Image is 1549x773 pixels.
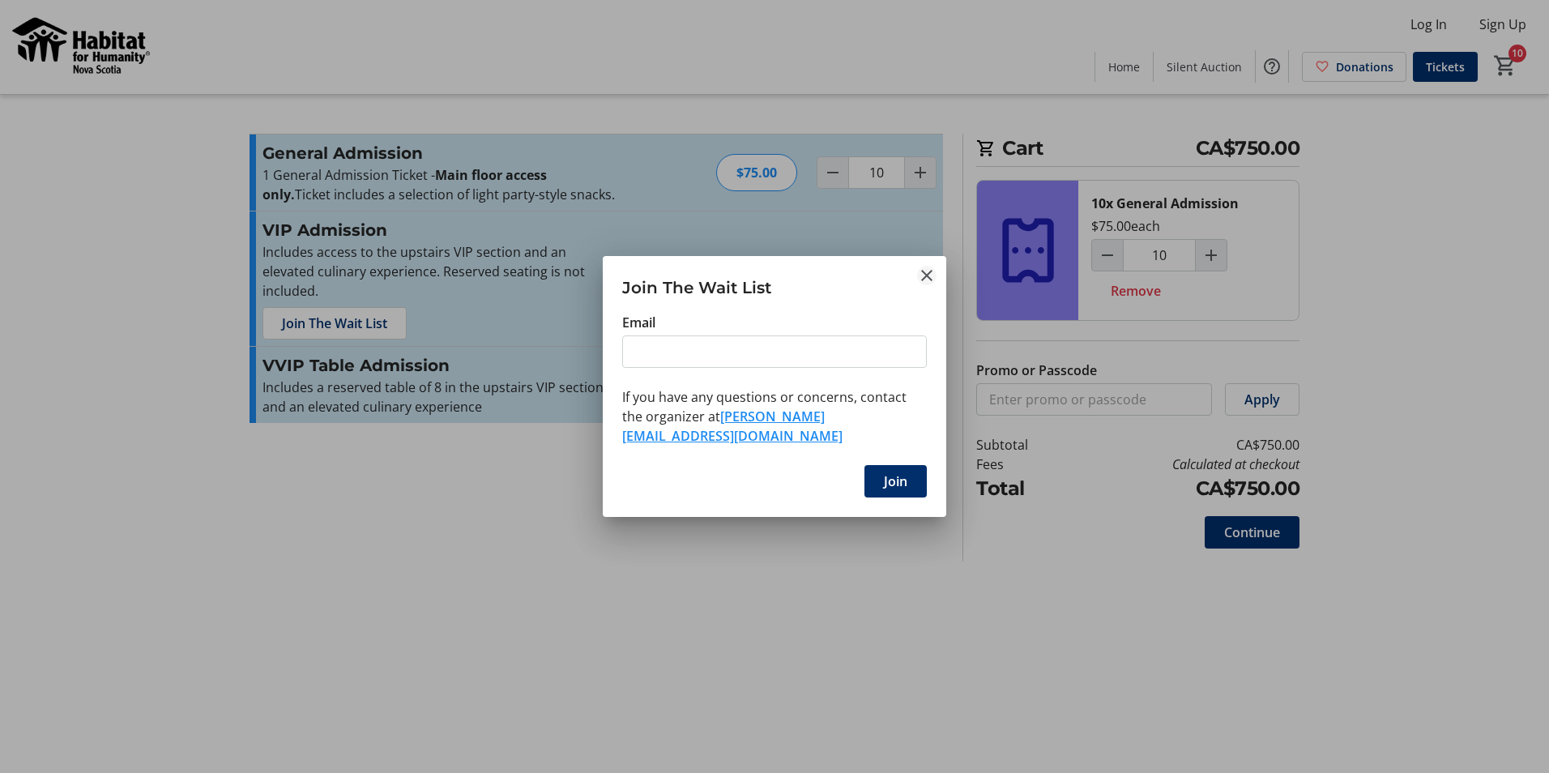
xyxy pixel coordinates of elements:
p: If you have any questions or concerns, contact the organizer at [622,387,927,446]
h3: Join The Wait List [603,256,946,312]
button: Close [917,266,937,285]
span: Join [884,472,907,491]
label: Email [622,313,655,332]
button: Join [864,465,927,498]
a: Contact the organizer [622,408,843,445]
